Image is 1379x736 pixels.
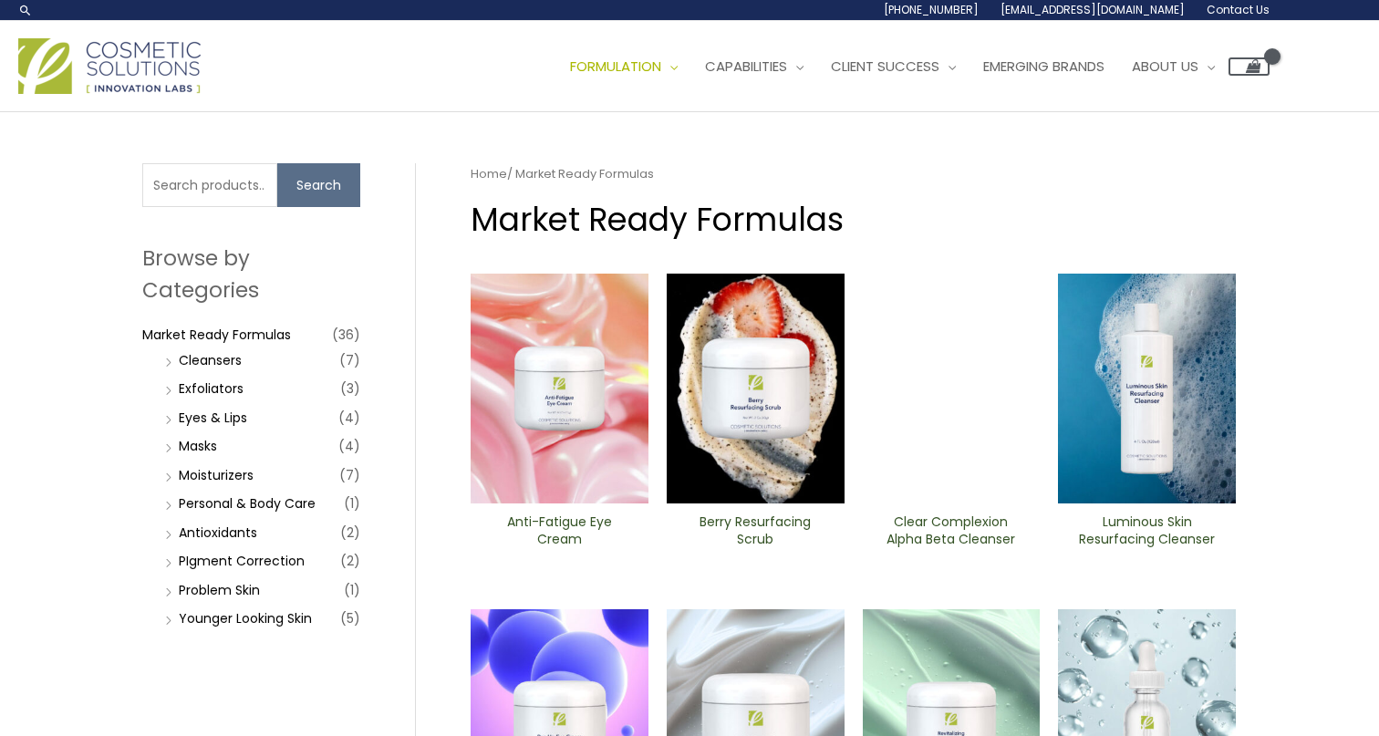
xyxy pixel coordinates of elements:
[1073,513,1220,548] h2: Luminous Skin Resurfacing ​Cleanser
[340,606,360,631] span: (5)
[1207,2,1270,17] span: Contact Us
[340,520,360,545] span: (2)
[1132,57,1198,76] span: About Us
[179,409,247,427] a: Eyes & Lips
[1073,513,1220,555] a: Luminous Skin Resurfacing ​Cleanser
[179,466,254,484] a: Moisturizers
[471,197,1236,242] h1: Market Ready Formulas
[179,523,257,542] a: Antioxidants
[142,163,277,207] input: Search products…
[983,57,1104,76] span: Emerging Brands
[179,437,217,455] a: Masks
[179,494,316,513] a: Personal & Body Care
[471,274,648,503] img: Anti Fatigue Eye Cream
[1229,57,1270,76] a: View Shopping Cart, empty
[338,433,360,459] span: (4)
[340,376,360,401] span: (3)
[682,513,829,555] a: Berry Resurfacing Scrub
[667,274,845,503] img: Berry Resurfacing Scrub
[543,39,1270,94] nav: Site Navigation
[831,57,939,76] span: Client Success
[338,405,360,430] span: (4)
[486,513,633,555] a: Anti-Fatigue Eye Cream
[332,322,360,347] span: (36)
[18,3,33,17] a: Search icon link
[179,552,305,570] a: PIgment Correction
[339,462,360,488] span: (7)
[179,581,260,599] a: Problem Skin
[556,39,691,94] a: Formulation
[277,163,360,207] button: Search
[471,165,507,182] a: Home
[344,491,360,516] span: (1)
[1118,39,1229,94] a: About Us
[570,57,661,76] span: Formulation
[471,163,1236,185] nav: Breadcrumb
[344,577,360,603] span: (1)
[682,513,829,548] h2: Berry Resurfacing Scrub
[817,39,969,94] a: Client Success
[179,351,242,369] a: Cleansers
[142,243,360,305] h2: Browse by Categories
[340,548,360,574] span: (2)
[179,379,244,398] a: Exfoliators
[142,326,291,344] a: Market Ready Formulas
[863,274,1041,503] img: Clear Complexion Alpha Beta ​Cleanser
[1058,274,1236,503] img: Luminous Skin Resurfacing ​Cleanser
[877,513,1024,548] h2: Clear Complexion Alpha Beta ​Cleanser
[18,38,201,94] img: Cosmetic Solutions Logo
[691,39,817,94] a: Capabilities
[705,57,787,76] span: Capabilities
[969,39,1118,94] a: Emerging Brands
[339,347,360,373] span: (7)
[877,513,1024,555] a: Clear Complexion Alpha Beta ​Cleanser
[884,2,979,17] span: [PHONE_NUMBER]
[486,513,633,548] h2: Anti-Fatigue Eye Cream
[1001,2,1185,17] span: [EMAIL_ADDRESS][DOMAIN_NAME]
[179,609,312,627] a: Younger Looking Skin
